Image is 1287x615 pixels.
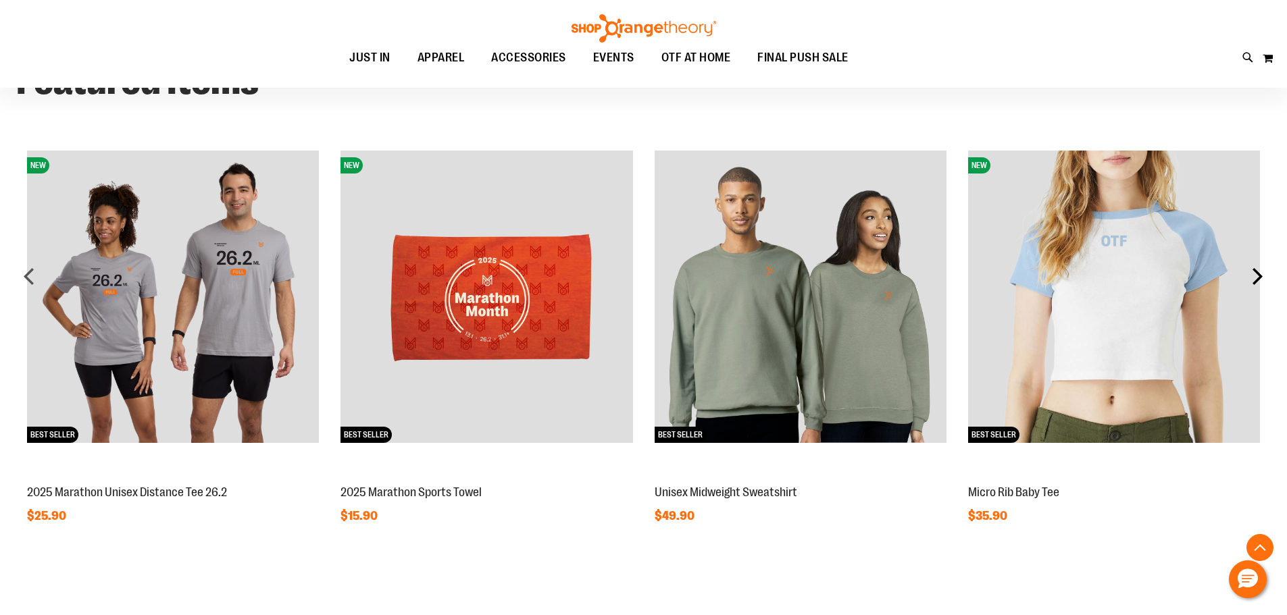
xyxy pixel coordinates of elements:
div: prev [16,263,43,290]
span: BEST SELLER [655,427,706,443]
a: Unisex Midweight SweatshirtBEST SELLER [655,471,947,481]
a: Micro Rib Baby Tee [968,485,1059,499]
img: Shop Orangetheory [570,14,718,43]
span: $25.90 [27,509,68,523]
span: FINAL PUSH SALE [757,43,849,73]
img: Micro Rib Baby Tee [968,151,1260,442]
button: Back To Top [1246,534,1273,561]
span: NEW [968,157,990,173]
span: ACCESSORIES [491,43,566,73]
span: NEW [27,157,49,173]
img: 2025 Marathon Sports Towel [340,151,632,442]
span: APPAREL [418,43,465,73]
div: next [1244,263,1271,290]
span: BEST SELLER [968,427,1019,443]
span: JUST IN [349,43,390,73]
img: 2025 Marathon Unisex Distance Tee 26.2 [27,151,319,442]
button: Hello, have a question? Let’s chat. [1229,560,1267,598]
a: JUST IN [336,43,404,74]
a: 2025 Marathon Unisex Distance Tee 26.2 [27,485,227,499]
a: Micro Rib Baby TeeNEWBEST SELLER [968,471,1260,481]
span: EVENTS [593,43,634,73]
span: $35.90 [968,509,1009,523]
a: 2025 Marathon Unisex Distance Tee 26.2NEWBEST SELLER [27,471,319,481]
span: OTF AT HOME [661,43,731,73]
a: ACCESSORIES [478,43,580,74]
a: 2025 Marathon Sports TowelNEWBEST SELLER [340,471,632,481]
a: APPAREL [404,43,478,74]
a: OTF AT HOME [648,43,745,74]
span: BEST SELLER [27,427,78,443]
span: NEW [340,157,363,173]
img: Unisex Midweight Sweatshirt [655,151,947,442]
span: $49.90 [655,509,697,523]
a: EVENTS [580,43,648,74]
span: $15.90 [340,509,380,523]
a: 2025 Marathon Sports Towel [340,485,482,499]
a: FINAL PUSH SALE [744,43,862,74]
span: BEST SELLER [340,427,392,443]
a: Unisex Midweight Sweatshirt [655,485,797,499]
